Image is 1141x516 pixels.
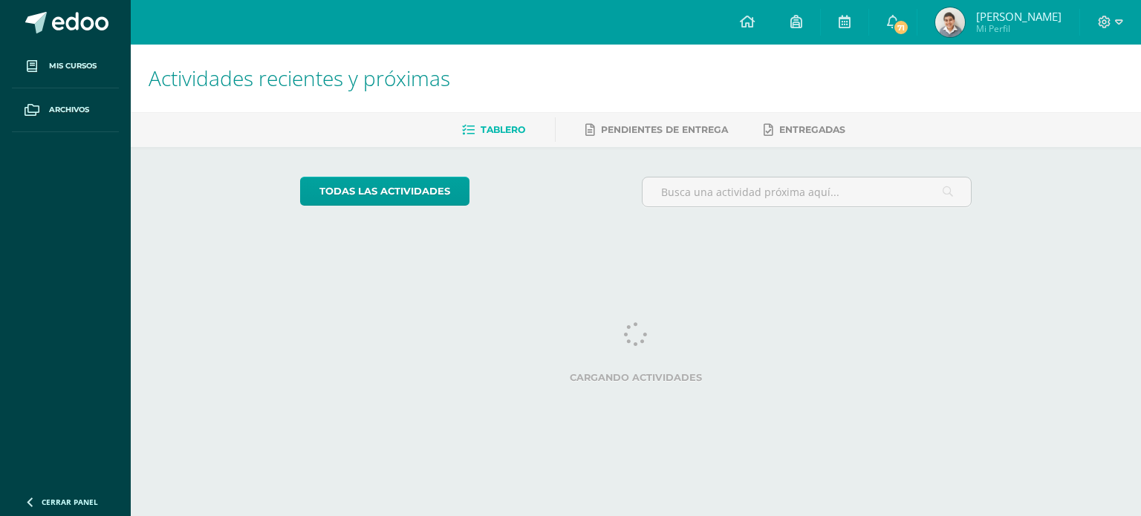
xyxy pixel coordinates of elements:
a: Pendientes de entrega [585,118,728,142]
span: [PERSON_NAME] [976,9,1062,24]
input: Busca una actividad próxima aquí... [643,177,972,206]
span: Cerrar panel [42,497,98,507]
a: Tablero [462,118,525,142]
a: Mis cursos [12,45,119,88]
span: Mi Perfil [976,22,1062,35]
label: Cargando actividades [300,372,972,383]
span: Tablero [481,124,525,135]
a: todas las Actividades [300,177,469,206]
span: Mis cursos [49,60,97,72]
span: Entregadas [779,124,845,135]
span: Pendientes de entrega [601,124,728,135]
span: 71 [893,19,909,36]
img: b199e7968608c66cfc586761369a6d6b.png [935,7,965,37]
span: Actividades recientes y próximas [149,64,450,92]
span: Archivos [49,104,89,116]
a: Archivos [12,88,119,132]
a: Entregadas [764,118,845,142]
